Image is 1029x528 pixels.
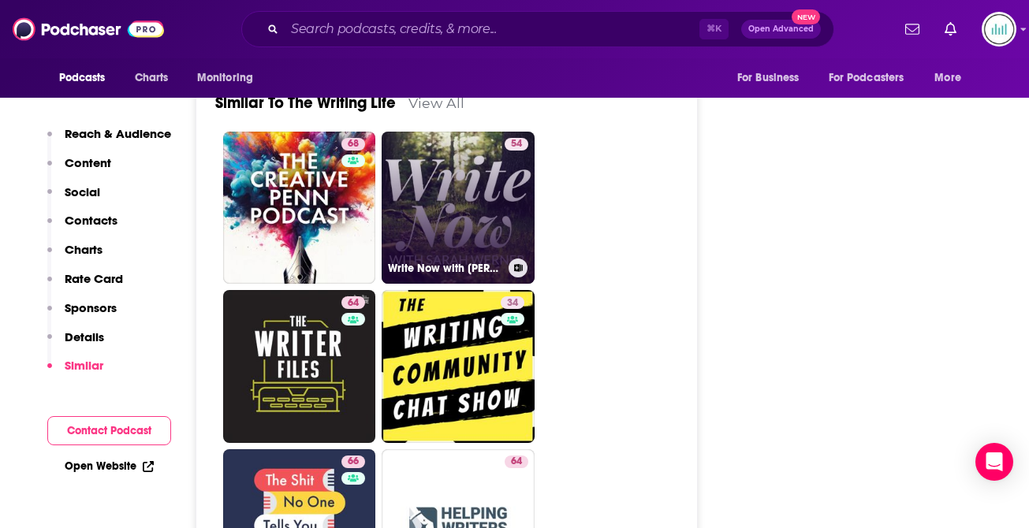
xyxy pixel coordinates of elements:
[47,184,100,214] button: Social
[47,358,103,387] button: Similar
[741,20,821,39] button: Open AdvancedNew
[65,271,123,286] p: Rate Card
[505,138,528,151] a: 54
[47,242,103,271] button: Charts
[59,67,106,89] span: Podcasts
[13,14,164,44] img: Podchaser - Follow, Share and Rate Podcasts
[975,443,1013,481] div: Open Intercom Messenger
[982,12,1016,46] button: Show profile menu
[507,296,518,311] span: 34
[186,63,274,93] button: open menu
[125,63,178,93] a: Charts
[65,155,111,170] p: Content
[47,271,123,300] button: Rate Card
[65,184,100,199] p: Social
[899,16,926,43] a: Show notifications dropdown
[241,11,834,47] div: Search podcasts, credits, & more...
[934,67,961,89] span: More
[511,136,522,152] span: 54
[197,67,253,89] span: Monitoring
[65,329,104,344] p: Details
[65,126,171,141] p: Reach & Audience
[47,213,117,242] button: Contacts
[65,300,117,315] p: Sponsors
[348,296,359,311] span: 64
[737,67,800,89] span: For Business
[511,454,522,470] span: 64
[341,138,365,151] a: 68
[505,455,528,468] a: 64
[341,455,365,468] a: 66
[748,25,814,33] span: Open Advanced
[65,358,103,373] p: Similar
[135,67,169,89] span: Charts
[223,132,376,284] a: 68
[47,416,171,445] button: Contact Podcast
[818,63,927,93] button: open menu
[382,132,535,284] a: 54Write Now with [PERSON_NAME]
[215,93,396,113] a: Similar To The Writing Life
[501,296,524,309] a: 34
[982,12,1016,46] span: Logged in as podglomerate
[47,126,171,155] button: Reach & Audience
[382,290,535,443] a: 34
[285,17,699,42] input: Search podcasts, credits, & more...
[726,63,819,93] button: open menu
[982,12,1016,46] img: User Profile
[938,16,963,43] a: Show notifications dropdown
[47,329,104,359] button: Details
[699,19,729,39] span: ⌘ K
[65,213,117,228] p: Contacts
[388,262,502,275] h3: Write Now with [PERSON_NAME]
[348,136,359,152] span: 68
[408,95,464,111] a: View All
[223,290,376,443] a: 64
[47,155,111,184] button: Content
[923,63,981,93] button: open menu
[341,296,365,309] a: 64
[48,63,126,93] button: open menu
[829,67,904,89] span: For Podcasters
[792,9,820,24] span: New
[65,459,154,473] a: Open Website
[65,242,103,257] p: Charts
[348,454,359,470] span: 66
[47,300,117,329] button: Sponsors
